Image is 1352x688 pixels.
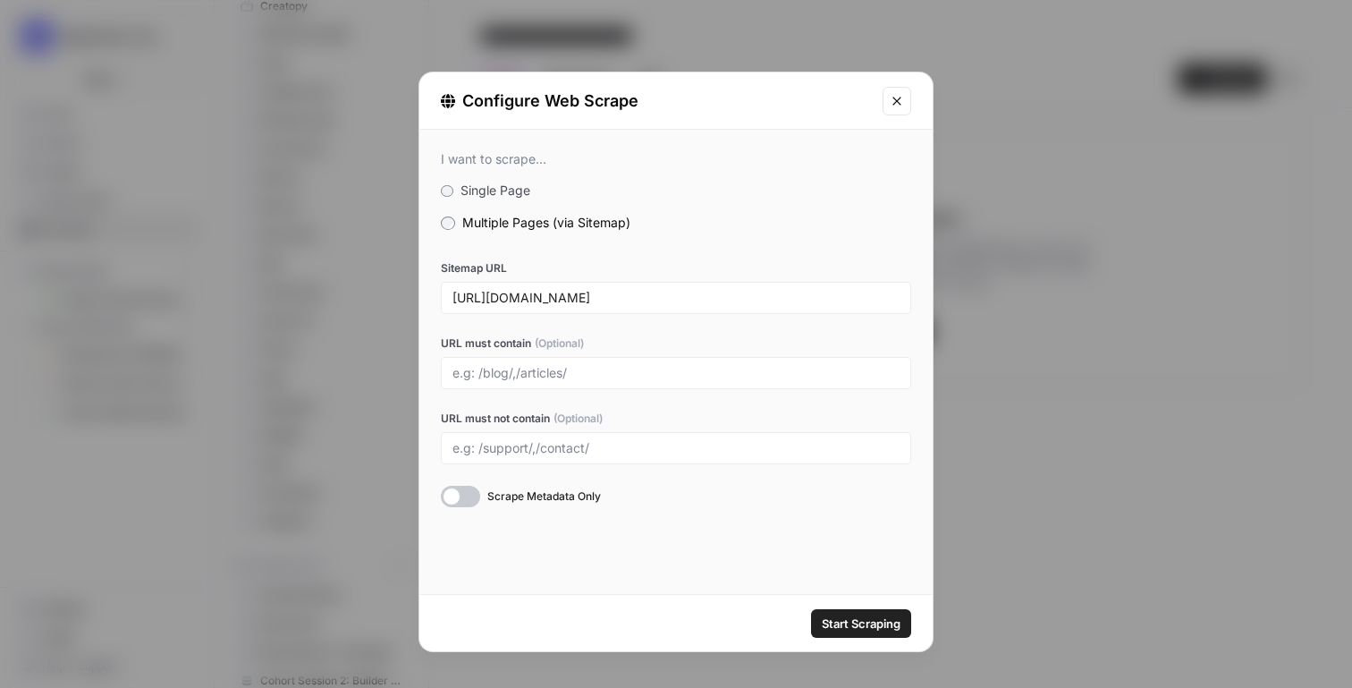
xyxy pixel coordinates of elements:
input: Multiple Pages (via Sitemap) [441,217,455,230]
span: Multiple Pages (via Sitemap) [462,215,630,230]
span: (Optional) [535,336,584,352]
div: Configure Web Scrape [441,89,872,114]
input: Single Page [441,185,453,198]
label: URL must contain [441,336,911,352]
input: e.g: /support/,/contact/ [452,440,900,456]
input: e.g: /blog/,/articles/ [452,365,900,381]
input: e.g: www.example.com/sitemap.xml [452,290,900,306]
button: Start Scraping [811,609,911,638]
button: Close modal [883,87,911,115]
span: Single Page [461,183,530,198]
div: I want to scrape... [441,151,911,167]
span: (Optional) [553,411,603,427]
label: URL must not contain [441,411,911,427]
span: Scrape Metadata Only [487,488,601,505]
label: Sitemap URL [441,260,911,276]
span: Start Scraping [822,615,900,633]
